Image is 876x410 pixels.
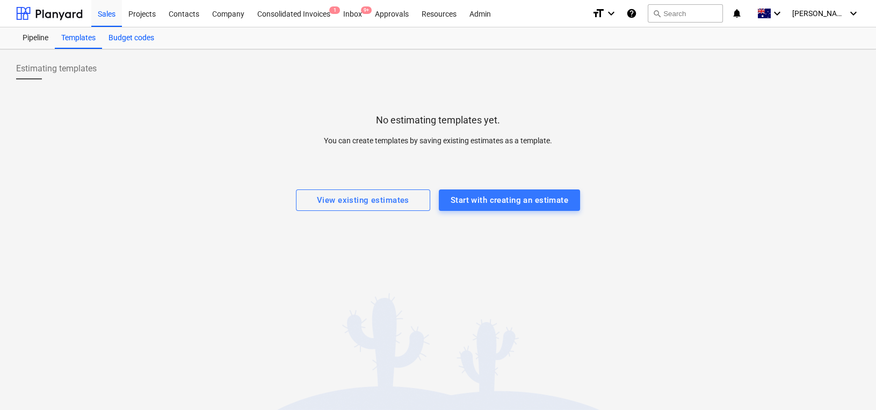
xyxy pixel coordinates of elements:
p: No estimating templates yet. [376,114,500,127]
i: keyboard_arrow_down [605,7,618,20]
a: Templates [55,27,102,49]
div: Start with creating an estimate [451,193,568,207]
i: keyboard_arrow_down [771,7,784,20]
span: 1 [329,6,340,14]
i: Knowledge base [626,7,637,20]
span: 9+ [361,6,372,14]
span: search [653,9,661,18]
i: format_size [592,7,605,20]
div: View existing estimates [317,193,409,207]
i: notifications [732,7,742,20]
i: keyboard_arrow_down [847,7,860,20]
button: Start with creating an estimate [439,189,580,211]
button: Search [648,4,723,23]
span: Estimating templates [16,62,97,75]
a: Budget codes [102,27,161,49]
p: You can create templates by saving existing estimates as a template. [227,135,649,147]
span: [PERSON_NAME] [792,9,846,18]
button: View existing estimates [296,189,430,211]
a: Pipeline [16,27,55,49]
iframe: Chat Widget [822,358,876,410]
